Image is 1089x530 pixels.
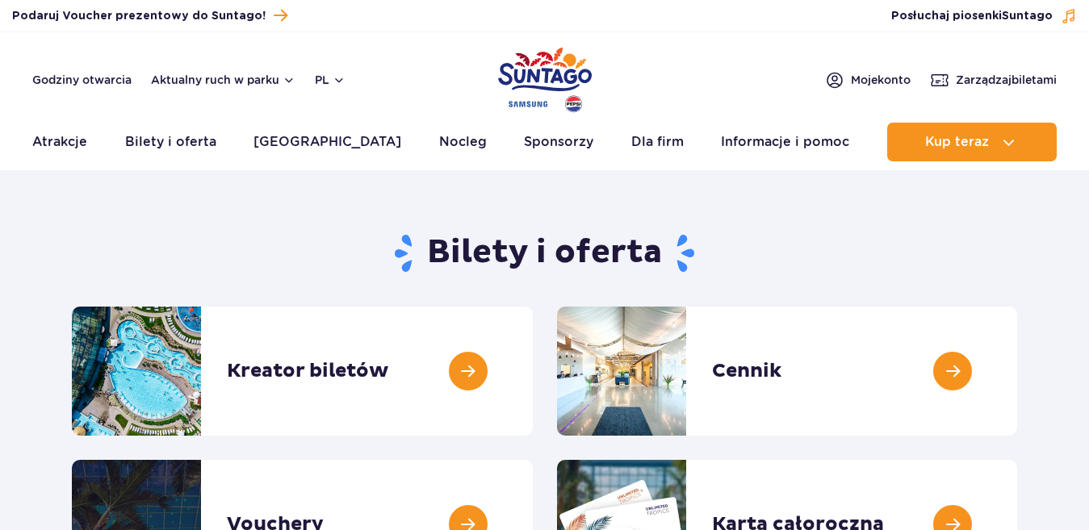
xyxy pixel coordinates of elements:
[721,123,849,161] a: Informacje i pomoc
[439,123,487,161] a: Nocleg
[12,8,266,24] span: Podaruj Voucher prezentowy do Suntago!
[151,73,295,86] button: Aktualny ruch w parku
[825,70,911,90] a: Mojekonto
[887,123,1057,161] button: Kup teraz
[32,72,132,88] a: Godziny otwarcia
[1002,10,1053,22] span: Suntago
[315,72,346,88] button: pl
[72,232,1017,274] h1: Bilety i oferta
[851,72,911,88] span: Moje konto
[631,123,684,161] a: Dla firm
[956,72,1057,88] span: Zarządzaj biletami
[253,123,401,161] a: [GEOGRAPHIC_DATA]
[125,123,216,161] a: Bilety i oferta
[12,5,287,27] a: Podaruj Voucher prezentowy do Suntago!
[891,8,1077,24] button: Posłuchaj piosenkiSuntago
[891,8,1053,24] span: Posłuchaj piosenki
[32,123,87,161] a: Atrakcje
[524,123,593,161] a: Sponsorzy
[498,40,592,115] a: Park of Poland
[930,70,1057,90] a: Zarządzajbiletami
[925,135,989,149] span: Kup teraz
